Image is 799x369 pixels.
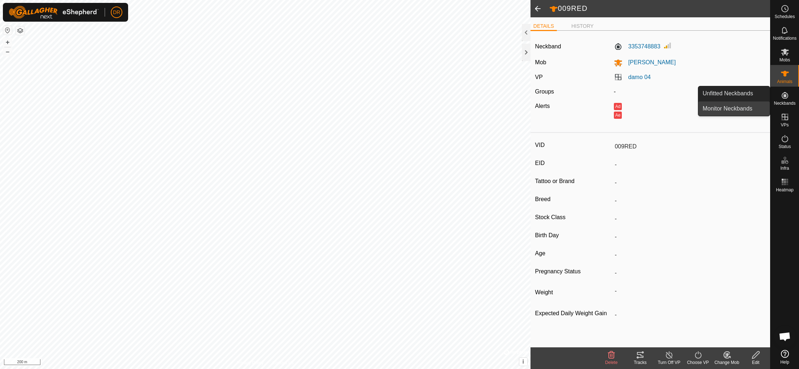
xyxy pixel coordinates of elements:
[770,347,799,367] a: Help
[712,359,741,366] div: Change Mob
[776,188,794,192] span: Heatmap
[568,22,597,30] li: HISTORY
[777,79,793,84] span: Animals
[663,41,672,50] img: Signal strength
[535,42,561,51] label: Neckband
[3,26,12,35] button: Reset Map
[523,359,524,365] span: i
[535,213,612,222] label: Stock Class
[535,231,612,240] label: Birth Day
[535,309,612,318] label: Expected Daily Weight Gain
[628,74,651,80] a: damo 04
[535,159,612,168] label: EID
[535,195,612,204] label: Breed
[780,58,790,62] span: Mobs
[9,6,99,19] img: Gallagher Logo
[703,104,752,113] span: Monitor Neckbands
[698,86,770,101] a: Unfitted Neckbands
[774,101,795,105] span: Neckbands
[113,9,120,16] span: DR
[778,144,791,149] span: Status
[549,4,770,13] h2: 009RED
[531,22,557,31] li: DETAILS
[655,359,684,366] div: Turn Off VP
[684,359,712,366] div: Choose VP
[535,59,546,65] label: Mob
[237,360,264,366] a: Privacy Policy
[535,249,612,258] label: Age
[535,88,554,95] label: Groups
[614,112,622,119] button: Ae
[781,123,789,127] span: VPs
[605,360,618,365] span: Delete
[16,26,25,35] button: Map Layers
[535,140,612,150] label: VID
[774,14,795,19] span: Schedules
[774,326,796,347] div: Open chat
[611,87,768,96] div: -
[614,103,622,110] button: Ad
[741,359,770,366] div: Edit
[519,358,527,366] button: i
[535,74,543,80] label: VP
[773,36,796,40] span: Notifications
[535,285,612,300] label: Weight
[535,103,550,109] label: Alerts
[780,360,789,364] span: Help
[698,101,770,116] a: Monitor Neckbands
[626,359,655,366] div: Tracks
[3,38,12,47] button: +
[3,47,12,56] button: –
[614,42,660,51] label: 3353748883
[780,166,789,170] span: Infra
[535,267,612,276] label: Pregnancy Status
[272,360,294,366] a: Contact Us
[535,177,612,186] label: Tattoo or Brand
[623,59,676,65] span: [PERSON_NAME]
[703,89,753,98] span: Unfitted Neckbands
